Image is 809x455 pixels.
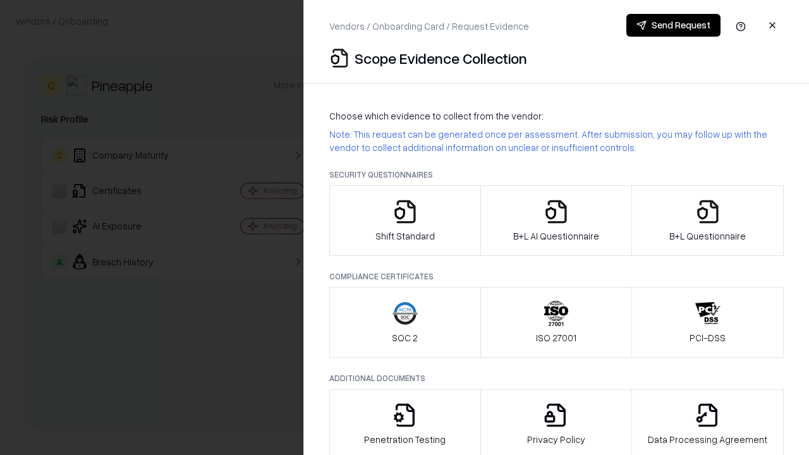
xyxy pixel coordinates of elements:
p: Scope Evidence Collection [355,48,527,68]
p: Vendors / Onboarding Card / Request Evidence [329,20,529,33]
button: PCI-DSS [631,287,784,358]
p: ISO 27001 [536,331,576,344]
p: Note: This request can be generated once per assessment. After submission, you may follow up with... [329,128,784,154]
p: Additional Documents [329,373,784,384]
p: Security Questionnaires [329,169,784,180]
button: Send Request [626,14,721,37]
button: Shift Standard [329,185,481,256]
p: PCI-DSS [690,331,726,344]
p: Choose which evidence to collect from the vendor: [329,109,784,123]
p: SOC 2 [392,331,418,344]
p: B+L Questionnaire [669,229,746,243]
p: B+L AI Questionnaire [513,229,599,243]
p: Privacy Policy [527,433,585,446]
button: B+L AI Questionnaire [480,185,633,256]
p: Data Processing Agreement [648,433,767,446]
p: Shift Standard [375,229,435,243]
p: Penetration Testing [364,433,446,446]
p: Compliance Certificates [329,271,784,282]
button: B+L Questionnaire [631,185,784,256]
button: ISO 27001 [480,287,633,358]
button: SOC 2 [329,287,481,358]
